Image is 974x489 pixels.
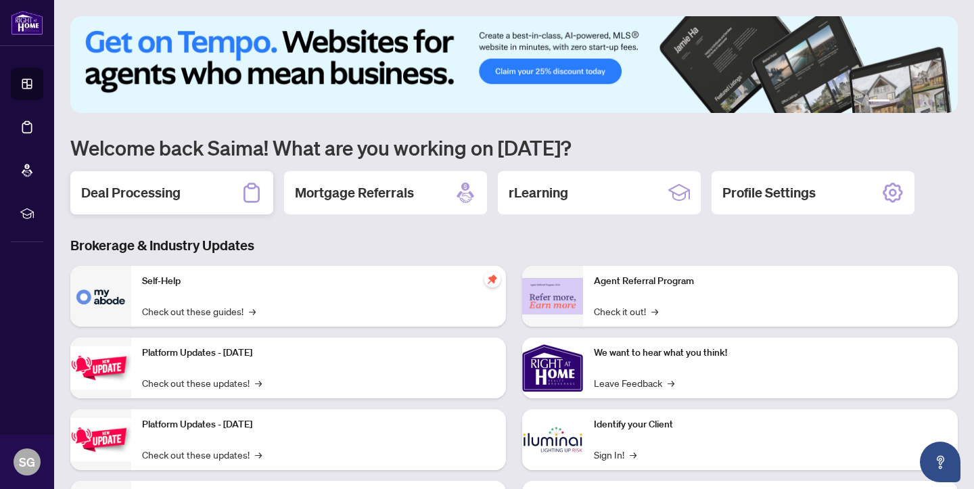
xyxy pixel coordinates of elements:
[11,10,43,35] img: logo
[142,375,262,390] a: Check out these updates!→
[928,99,933,105] button: 5
[522,278,583,315] img: Agent Referral Program
[722,183,816,202] h2: Profile Settings
[594,375,674,390] a: Leave Feedback→
[906,99,912,105] button: 3
[868,99,890,105] button: 1
[522,409,583,470] img: Identify your Client
[249,304,256,319] span: →
[509,183,568,202] h2: rLearning
[142,417,495,432] p: Platform Updates - [DATE]
[484,271,501,287] span: pushpin
[594,274,947,289] p: Agent Referral Program
[142,274,495,289] p: Self-Help
[594,304,658,319] a: Check it out!→
[142,346,495,360] p: Platform Updates - [DATE]
[70,236,958,255] h3: Brokerage & Industry Updates
[70,418,131,461] img: Platform Updates - July 8, 2025
[896,99,901,105] button: 2
[81,183,181,202] h2: Deal Processing
[651,304,658,319] span: →
[630,447,636,462] span: →
[917,99,923,105] button: 4
[255,447,262,462] span: →
[70,135,958,160] h1: Welcome back Saima! What are you working on [DATE]?
[142,304,256,319] a: Check out these guides!→
[70,346,131,389] img: Platform Updates - July 21, 2025
[255,375,262,390] span: →
[939,99,944,105] button: 6
[594,447,636,462] a: Sign In!→
[70,266,131,327] img: Self-Help
[295,183,414,202] h2: Mortgage Referrals
[920,442,960,482] button: Open asap
[19,452,35,471] span: SG
[70,16,958,113] img: Slide 0
[594,346,947,360] p: We want to hear what you think!
[594,417,947,432] p: Identify your Client
[522,337,583,398] img: We want to hear what you think!
[668,375,674,390] span: →
[142,447,262,462] a: Check out these updates!→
